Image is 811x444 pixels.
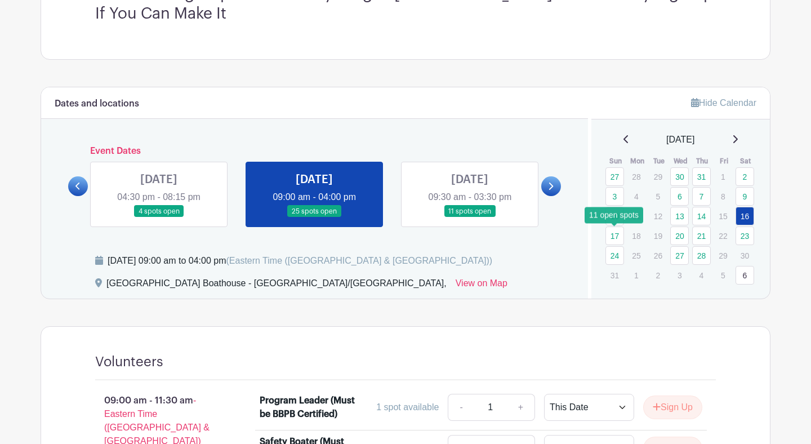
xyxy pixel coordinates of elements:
[627,227,645,245] p: 18
[691,98,756,108] a: Hide Calendar
[670,246,689,265] a: 27
[649,188,667,205] p: 5
[627,188,645,205] p: 4
[605,156,627,167] th: Sun
[507,394,535,421] a: +
[585,207,643,223] div: 11 open spots
[649,267,667,284] p: 2
[605,167,624,186] a: 27
[692,227,711,245] a: 21
[649,168,667,185] p: 29
[692,267,711,284] p: 4
[649,247,667,264] p: 26
[736,167,754,186] a: 2
[626,156,648,167] th: Mon
[643,396,702,419] button: Sign Up
[649,207,667,225] p: 12
[736,266,754,285] a: 6
[670,167,689,186] a: 30
[735,156,757,167] th: Sat
[456,277,507,295] a: View on Map
[627,267,645,284] p: 1
[376,401,439,414] div: 1 spot available
[692,187,711,206] a: 7
[670,207,689,225] a: 13
[226,256,492,265] span: (Eastern Time ([GEOGRAPHIC_DATA] & [GEOGRAPHIC_DATA]))
[714,267,732,284] p: 5
[736,227,754,245] a: 23
[713,156,735,167] th: Fri
[692,156,714,167] th: Thu
[670,156,692,167] th: Wed
[736,187,754,206] a: 9
[714,207,732,225] p: 15
[605,227,624,245] a: 17
[108,254,492,268] div: [DATE] 09:00 am to 04:00 pm
[605,187,624,206] a: 3
[666,133,694,146] span: [DATE]
[670,227,689,245] a: 20
[692,167,711,186] a: 31
[714,168,732,185] p: 1
[627,168,645,185] p: 28
[648,156,670,167] th: Tue
[649,227,667,245] p: 19
[692,207,711,225] a: 14
[736,247,754,264] p: 30
[692,246,711,265] a: 28
[714,247,732,264] p: 29
[714,188,732,205] p: 8
[605,267,624,284] p: 31
[106,277,447,295] div: [GEOGRAPHIC_DATA] Boathouse - [GEOGRAPHIC_DATA]/[GEOGRAPHIC_DATA],
[670,187,689,206] a: 6
[714,227,732,245] p: 22
[95,354,163,370] h4: Volunteers
[88,146,541,157] h6: Event Dates
[448,394,474,421] a: -
[670,267,689,284] p: 3
[605,246,624,265] a: 24
[736,207,754,225] a: 16
[260,394,357,421] div: Program Leader (Must be BBPB Certified)
[627,247,645,264] p: 25
[55,99,139,109] h6: Dates and locations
